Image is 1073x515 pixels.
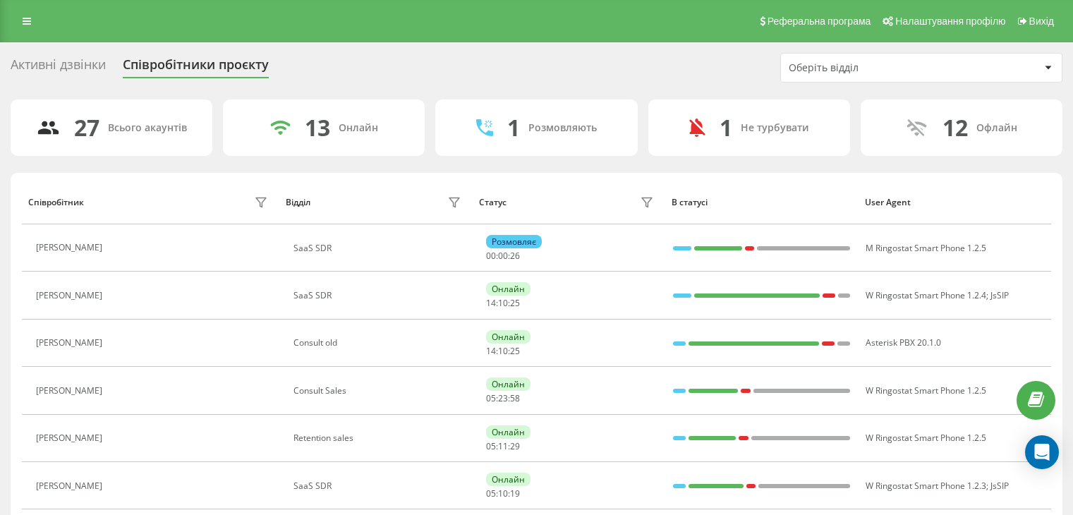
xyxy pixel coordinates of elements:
span: W Ringostat Smart Phone 1.2.4 [866,289,986,301]
div: : : [486,394,520,404]
span: M Ringostat Smart Phone 1.2.5 [866,242,986,254]
span: W Ringostat Smart Phone 1.2.3 [866,480,986,492]
div: Онлайн [339,122,378,134]
div: Retention sales [293,433,465,443]
span: Asterisk PBX 20.1.0 [866,337,941,349]
div: SaaS SDR [293,243,465,253]
div: User Agent [865,198,1045,207]
div: 12 [942,114,968,141]
div: Активні дзвінки [11,57,106,79]
div: [PERSON_NAME] [36,433,106,443]
span: 23 [498,392,508,404]
span: JsSIP [990,480,1009,492]
span: JsSIP [990,289,1009,301]
span: Реферальна програма [768,16,871,27]
span: 00 [486,250,496,262]
div: 1 [507,114,520,141]
div: : : [486,442,520,452]
div: Відділ [286,198,310,207]
div: Розмовляє [486,235,542,248]
span: 25 [510,345,520,357]
div: Open Intercom Messenger [1025,435,1059,469]
div: Співробітники проєкту [123,57,269,79]
div: В статусі [672,198,851,207]
span: 14 [486,345,496,357]
span: Налаштування профілю [895,16,1005,27]
span: 25 [510,297,520,309]
div: Розмовляють [528,122,597,134]
span: 26 [510,250,520,262]
div: [PERSON_NAME] [36,338,106,348]
div: : : [486,298,520,308]
span: Вихід [1029,16,1054,27]
div: : : [486,489,520,499]
span: W Ringostat Smart Phone 1.2.5 [866,384,986,396]
div: Всього акаунтів [108,122,187,134]
div: Онлайн [486,330,531,344]
span: 58 [510,392,520,404]
div: : : [486,251,520,261]
div: Статус [479,198,507,207]
div: SaaS SDR [293,291,465,301]
div: 27 [74,114,99,141]
span: 00 [498,250,508,262]
div: Оберіть відділ [789,62,957,74]
div: [PERSON_NAME] [36,481,106,491]
span: 10 [498,345,508,357]
span: 19 [510,487,520,499]
div: Не турбувати [741,122,809,134]
div: Онлайн [486,377,531,391]
span: 29 [510,440,520,452]
span: 05 [486,487,496,499]
div: Співробітник [28,198,84,207]
span: 10 [498,297,508,309]
span: W Ringostat Smart Phone 1.2.5 [866,432,986,444]
div: Онлайн [486,282,531,296]
span: 11 [498,440,508,452]
div: [PERSON_NAME] [36,291,106,301]
div: Consult old [293,338,465,348]
div: Consult Sales [293,386,465,396]
span: 14 [486,297,496,309]
div: [PERSON_NAME] [36,386,106,396]
div: : : [486,346,520,356]
div: 13 [305,114,330,141]
div: [PERSON_NAME] [36,243,106,253]
div: SaaS SDR [293,481,465,491]
span: 05 [486,440,496,452]
div: Офлайн [976,122,1017,134]
div: 1 [720,114,732,141]
span: 10 [498,487,508,499]
div: Онлайн [486,473,531,486]
span: 05 [486,392,496,404]
div: Онлайн [486,425,531,439]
